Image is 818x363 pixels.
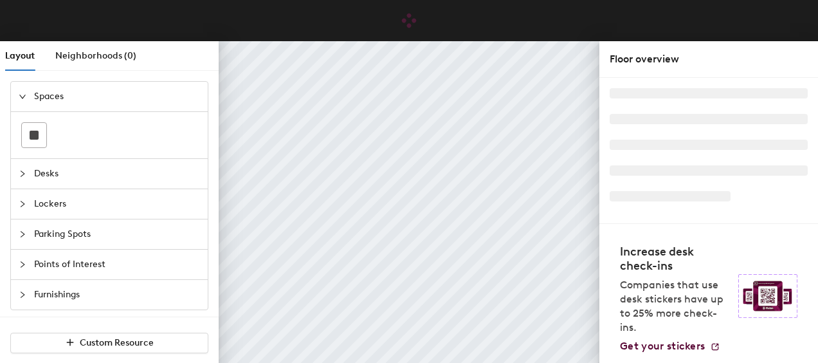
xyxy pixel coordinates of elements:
[610,51,808,67] div: Floor overview
[19,200,26,208] span: collapsed
[80,337,154,348] span: Custom Resource
[5,50,35,61] span: Layout
[19,261,26,268] span: collapsed
[34,189,200,219] span: Lockers
[19,291,26,299] span: collapsed
[19,230,26,238] span: collapsed
[620,278,731,335] p: Companies that use desk stickers have up to 25% more check-ins.
[19,93,26,100] span: expanded
[620,245,731,273] h4: Increase desk check-ins
[34,250,200,279] span: Points of Interest
[19,170,26,178] span: collapsed
[55,50,136,61] span: Neighborhoods (0)
[34,219,200,249] span: Parking Spots
[620,340,720,353] a: Get your stickers
[34,159,200,189] span: Desks
[10,333,208,353] button: Custom Resource
[34,280,200,310] span: Furnishings
[738,274,797,318] img: Sticker logo
[620,340,705,352] span: Get your stickers
[34,82,200,111] span: Spaces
